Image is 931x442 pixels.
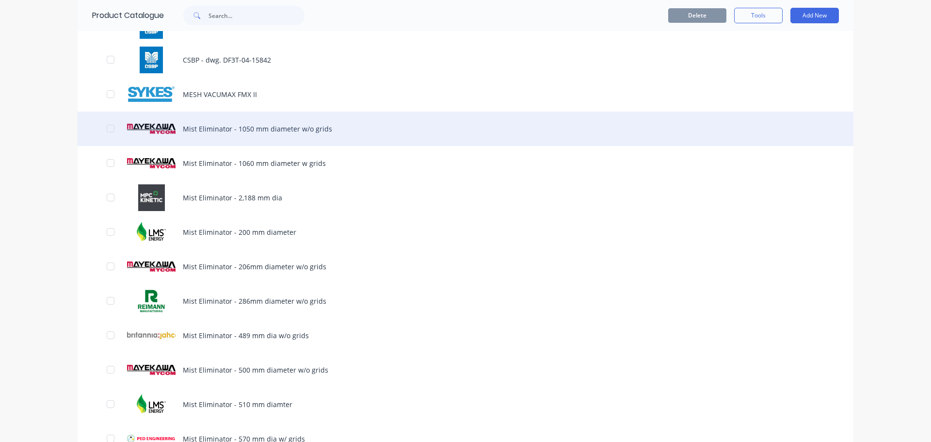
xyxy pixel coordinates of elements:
[78,77,853,112] div: MESH VACUMAX FMX IIMESH VACUMAX FMX II
[78,112,853,146] div: Mist Eliminator - 1050 mm diameter w/o gridsMist Eliminator - 1050 mm diameter w/o grids
[209,6,305,25] input: Search...
[78,353,853,387] div: Mist Eliminator - 500 mm diameter w/o gridsMist Eliminator - 500 mm diameter w/o grids
[734,8,783,23] button: Tools
[78,43,853,77] div: CSBP - dwg. DF3T-04-15842CSBP - dwg. DF3T-04-15842
[78,318,853,353] div: Mist Eliminator - 489 mm dia w/o gridsMist Eliminator - 489 mm dia w/o grids
[78,249,853,284] div: Mist Eliminator - 206mm diameter w/o gridsMist Eliminator - 206mm diameter w/o grids
[668,8,726,23] button: Delete
[78,284,853,318] div: Mist Eliminator - 286mm diameter w/o gridsMist Eliminator - 286mm diameter w/o grids
[78,215,853,249] div: Mist Eliminator - 200 mm diameterMist Eliminator - 200 mm diameter
[78,180,853,215] div: Mist Eliminator - 2,188 mm diaMist Eliminator - 2,188 mm dia
[78,146,853,180] div: Mist Eliminator - 1060 mm diameter w gridsMist Eliminator - 1060 mm diameter w grids
[790,8,839,23] button: Add New
[78,387,853,422] div: Mist Eliminator - 510 mm diamterMist Eliminator - 510 mm diamter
